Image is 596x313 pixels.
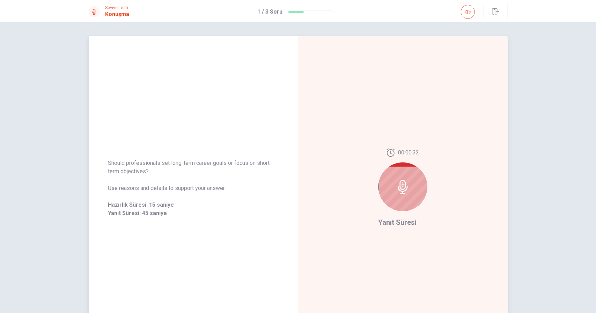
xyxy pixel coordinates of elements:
[378,218,417,227] span: Yanıt Süresi
[108,209,279,217] span: Yanıt Süresi: 45 saniye
[108,159,279,176] span: Should professionals set long-term career goals or focus on short-term objectives?
[105,5,130,10] span: Seviye Testi
[257,8,282,16] h1: 1 / 3 Soru
[398,148,419,157] span: 00:00:32
[105,10,130,18] h1: Konuşma
[108,184,279,192] span: Use reasons and details to support your answer.
[108,201,279,209] span: Hazırlık Süresi: 15 saniye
